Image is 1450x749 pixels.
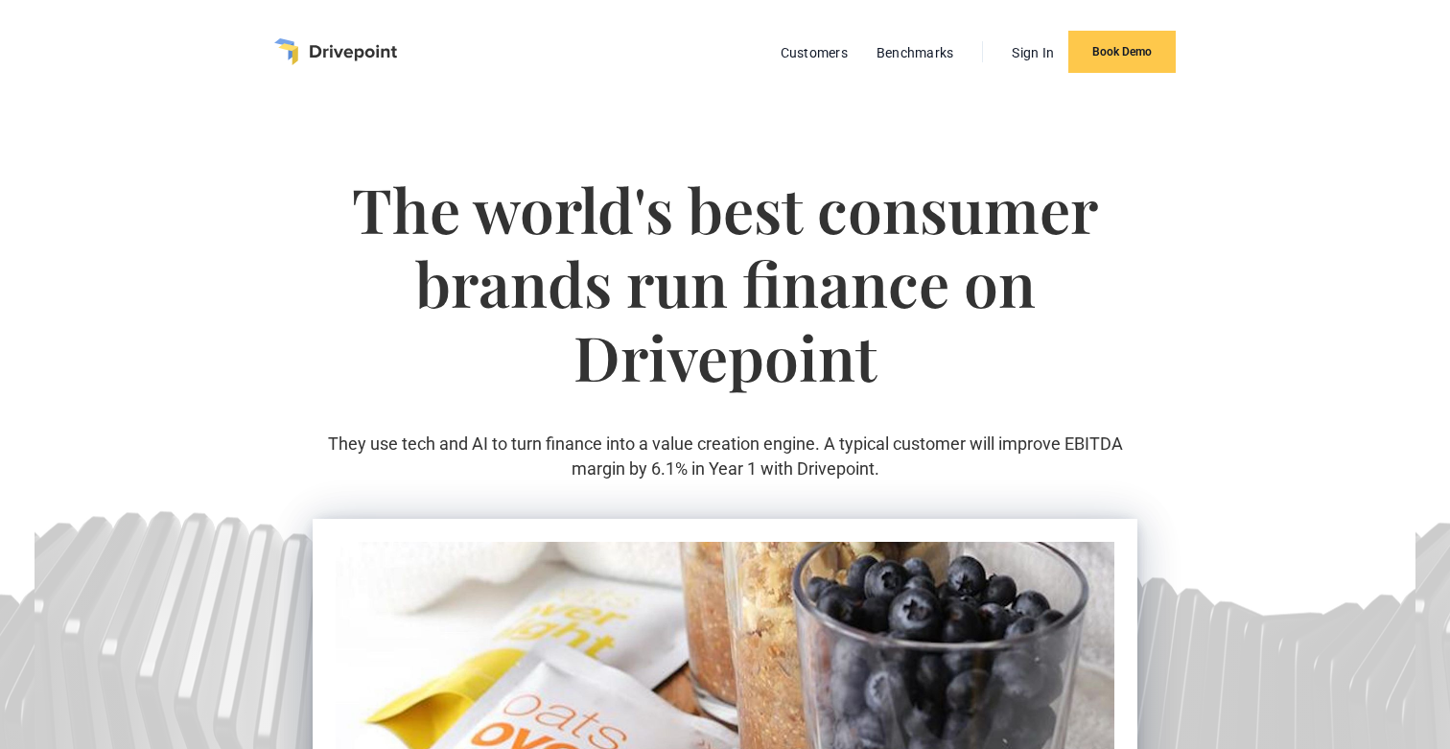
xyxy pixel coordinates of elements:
[1068,31,1176,73] a: Book Demo
[313,173,1136,432] h1: The world's best consumer brands run finance on Drivepoint
[313,432,1136,480] p: They use tech and AI to turn finance into a value creation engine. A typical customer will improv...
[274,38,397,65] a: home
[1002,40,1064,65] a: Sign In
[867,40,964,65] a: Benchmarks
[771,40,857,65] a: Customers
